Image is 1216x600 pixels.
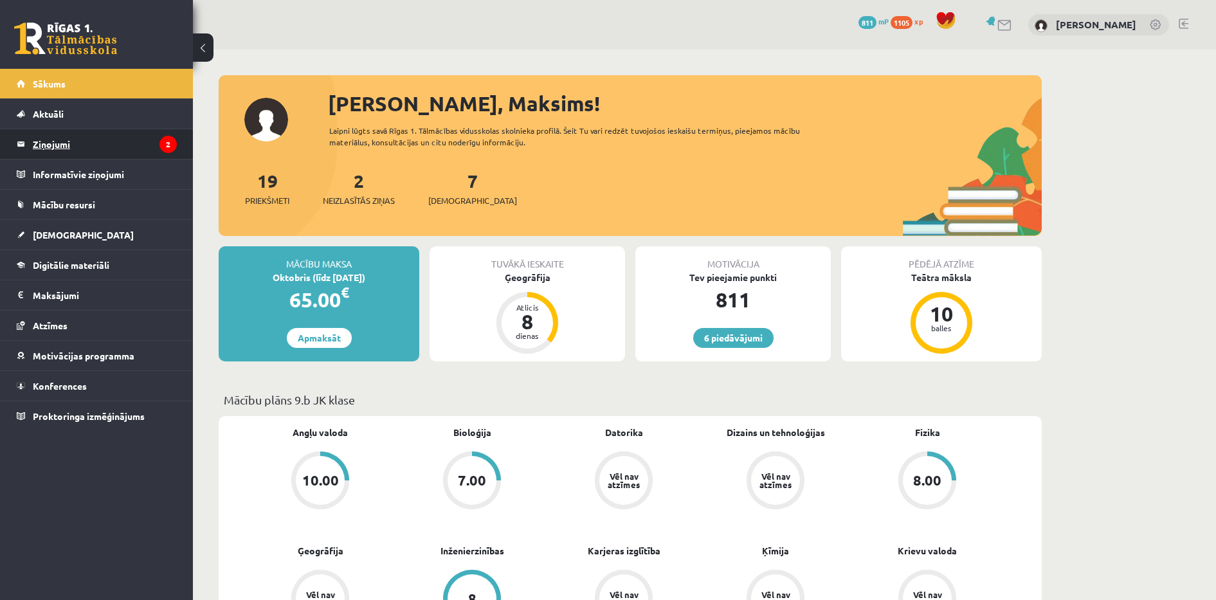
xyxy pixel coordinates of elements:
div: 811 [635,284,831,315]
div: dienas [508,332,547,340]
a: Motivācijas programma [17,341,177,370]
div: 8 [508,311,547,332]
a: Karjeras izglītība [588,544,660,558]
span: Priekšmeti [245,194,289,207]
a: Maksājumi [17,280,177,310]
div: Laipni lūgts savā Rīgas 1. Tālmācības vidusskolas skolnieka profilā. Šeit Tu vari redzēt tuvojošo... [329,125,823,148]
div: Tuvākā ieskaite [430,246,625,271]
span: [DEMOGRAPHIC_DATA] [428,194,517,207]
a: Inženierzinības [440,544,504,558]
p: Mācību plāns 9.b JK klase [224,391,1037,408]
a: 10.00 [244,451,396,512]
span: 1105 [891,16,912,29]
span: mP [878,16,889,26]
a: Aktuāli [17,99,177,129]
a: Atzīmes [17,311,177,340]
div: Tev pieejamie punkti [635,271,831,284]
span: Aktuāli [33,108,64,120]
legend: Ziņojumi [33,129,177,159]
a: Ģeogrāfija Atlicis 8 dienas [430,271,625,356]
a: 1105 xp [891,16,929,26]
a: Ģeogrāfija [298,544,343,558]
div: Vēl nav atzīmes [758,472,794,489]
a: Rīgas 1. Tālmācības vidusskola [14,23,117,55]
a: Sākums [17,69,177,98]
a: Angļu valoda [293,426,348,439]
a: 811 mP [858,16,889,26]
span: 811 [858,16,876,29]
div: 7.00 [458,473,486,487]
div: Vēl nav atzīmes [606,472,642,489]
div: Mācību maksa [219,246,419,271]
span: Motivācijas programma [33,350,134,361]
div: Teātra māksla [841,271,1042,284]
a: Bioloģija [453,426,491,439]
div: balles [922,324,961,332]
a: Ziņojumi2 [17,129,177,159]
a: 7.00 [396,451,548,512]
span: Mācību resursi [33,199,95,210]
div: 65.00 [219,284,419,315]
a: Konferences [17,371,177,401]
div: [PERSON_NAME], Maksims! [328,88,1042,119]
a: Informatīvie ziņojumi [17,159,177,189]
div: Motivācija [635,246,831,271]
a: Digitālie materiāli [17,250,177,280]
a: 7[DEMOGRAPHIC_DATA] [428,169,517,207]
a: Vēl nav atzīmes [700,451,851,512]
a: [PERSON_NAME] [1056,18,1136,31]
div: 10.00 [302,473,339,487]
span: Proktoringa izmēģinājums [33,410,145,422]
span: Digitālie materiāli [33,259,109,271]
a: [DEMOGRAPHIC_DATA] [17,220,177,250]
a: Proktoringa izmēģinājums [17,401,177,431]
img: Maksims Nevedomijs [1035,19,1048,32]
span: € [341,283,349,302]
span: Atzīmes [33,320,68,331]
a: 6 piedāvājumi [693,328,774,348]
a: Ķīmija [762,544,789,558]
a: Mācību resursi [17,190,177,219]
a: 8.00 [851,451,1003,512]
legend: Maksājumi [33,280,177,310]
legend: Informatīvie ziņojumi [33,159,177,189]
div: 10 [922,304,961,324]
span: Neizlasītās ziņas [323,194,395,207]
a: Apmaksāt [287,328,352,348]
a: 2Neizlasītās ziņas [323,169,395,207]
span: Sākums [33,78,66,89]
a: Teātra māksla 10 balles [841,271,1042,356]
i: 2 [159,136,177,153]
a: 19Priekšmeti [245,169,289,207]
a: Vēl nav atzīmes [548,451,700,512]
div: Ģeogrāfija [430,271,625,284]
span: [DEMOGRAPHIC_DATA] [33,229,134,241]
div: 8.00 [913,473,941,487]
span: xp [914,16,923,26]
div: Oktobris (līdz [DATE]) [219,271,419,284]
span: Konferences [33,380,87,392]
div: Pēdējā atzīme [841,246,1042,271]
a: Fizika [915,426,940,439]
div: Atlicis [508,304,547,311]
a: Krievu valoda [898,544,957,558]
a: Dizains un tehnoloģijas [727,426,825,439]
a: Datorika [605,426,643,439]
